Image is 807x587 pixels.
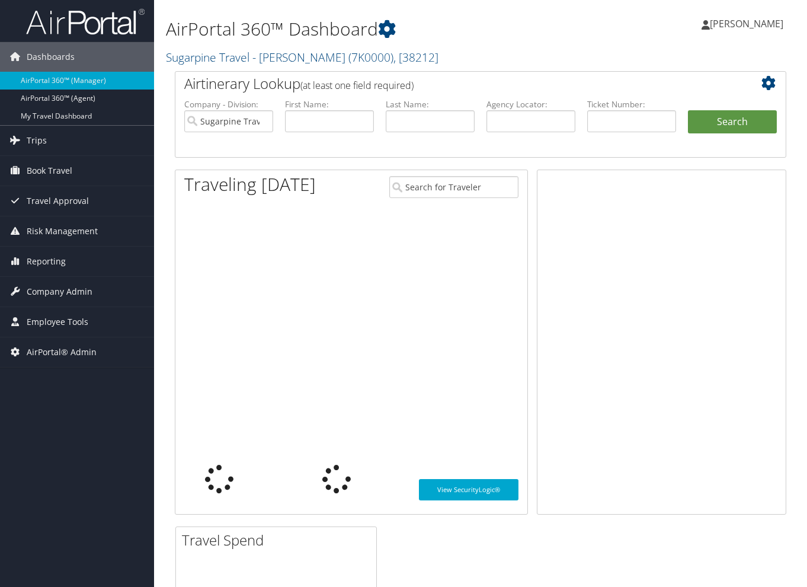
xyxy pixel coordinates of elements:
a: Sugarpine Travel - [PERSON_NAME] [166,49,438,65]
input: Search for Traveler [389,176,518,198]
h1: Traveling [DATE] [184,172,316,197]
span: Employee Tools [27,307,88,337]
a: View SecurityLogic® [419,479,518,500]
a: [PERSON_NAME] [702,6,795,42]
span: Risk Management [27,216,98,246]
span: [PERSON_NAME] [710,17,783,30]
label: Ticket Number: [587,98,676,110]
span: Travel Approval [27,186,89,216]
span: Dashboards [27,42,75,72]
h1: AirPortal 360™ Dashboard [166,17,585,42]
h2: Travel Spend [182,530,376,550]
span: Book Travel [27,156,72,186]
span: AirPortal® Admin [27,337,97,367]
span: Company Admin [27,277,92,307]
label: Agency Locator: [486,98,575,110]
h2: Airtinerary Lookup [184,74,726,94]
label: Last Name: [386,98,475,110]
span: (at least one field required) [300,79,414,92]
span: , [ 38212 ] [393,49,438,65]
span: Trips [27,126,47,155]
label: First Name: [285,98,374,110]
span: Reporting [27,247,66,276]
button: Search [688,110,777,134]
label: Company - Division: [184,98,273,110]
span: ( 7K0000 ) [348,49,393,65]
img: airportal-logo.png [26,8,145,36]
